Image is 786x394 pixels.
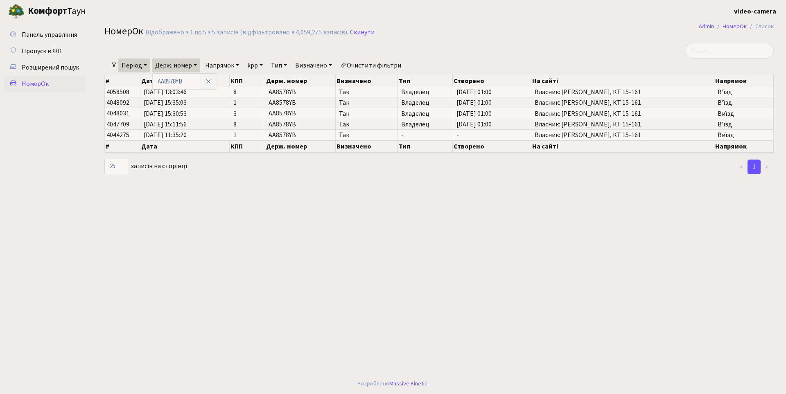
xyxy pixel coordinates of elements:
[233,121,262,128] span: 8
[718,99,770,106] span: В'їзд
[22,47,62,56] span: Пропуск в ЖК
[718,132,770,138] span: Виїзд
[350,29,375,36] a: Скинути
[389,379,427,388] a: Massive Kinetic
[22,30,77,39] span: Панель управління
[4,27,86,43] a: Панель управління
[244,59,266,72] a: kpp
[265,75,336,87] th: Держ. номер
[233,110,262,117] span: 3
[104,159,187,174] label: записів на сторінці
[336,140,398,153] th: Визначено
[535,121,711,128] span: Власник: [PERSON_NAME], КТ 15-161
[233,99,262,106] span: 1
[339,121,394,128] span: Так
[718,121,770,128] span: В'їзд
[748,160,761,174] a: 1
[269,109,296,118] span: AA8578YB
[102,5,123,18] button: Переключити навігацію
[269,98,296,107] span: AA8578YB
[718,89,770,95] span: В'їзд
[144,89,226,95] span: [DATE] 13:03:46
[4,43,86,59] a: Пропуск в ЖК
[687,18,786,35] nav: breadcrumb
[104,159,128,174] select: записів на сторінці
[106,109,129,118] span: 4048031
[269,88,296,97] span: AA8578YB
[105,75,140,87] th: #
[104,24,143,38] span: НомерОк
[265,140,336,153] th: Держ. номер
[685,43,774,59] input: Пошук...
[28,5,67,18] b: Комфорт
[144,110,226,117] span: [DATE] 15:30:53
[401,110,449,117] span: Владелец
[28,5,86,18] span: Таун
[339,89,394,95] span: Так
[8,3,25,20] img: logo.png
[714,140,774,153] th: Напрямок
[535,110,711,117] span: Власник: [PERSON_NAME], КТ 15-161
[734,7,776,16] a: video-camera
[531,140,714,153] th: На сайті
[144,121,226,128] span: [DATE] 15:11:56
[456,99,528,106] span: [DATE] 01:00
[22,63,79,72] span: Розширений пошук
[453,140,531,153] th: Створено
[4,59,86,76] a: Розширений пошук
[456,121,528,128] span: [DATE] 01:00
[456,89,528,95] span: [DATE] 01:00
[202,59,242,72] a: Напрямок
[145,29,348,36] div: Відображено з 1 по 5 з 5 записів (відфільтровано з 4,059,275 записів).
[535,99,711,106] span: Власник: [PERSON_NAME], КТ 15-161
[152,59,200,72] a: Держ. номер
[336,75,398,87] th: Визначено
[269,120,296,129] span: AA8578YB
[453,75,531,87] th: Створено
[723,22,747,31] a: НомерОк
[398,140,453,153] th: Тип
[747,22,774,31] li: Список
[401,132,449,138] span: -
[140,75,230,87] th: Дата
[230,75,265,87] th: КПП
[140,140,230,153] th: Дата
[144,132,226,138] span: [DATE] 11:35:20
[535,132,711,138] span: Власник: [PERSON_NAME], КТ 15-161
[106,88,129,97] span: 4058508
[535,89,711,95] span: Власник: [PERSON_NAME], КТ 15-161
[292,59,335,72] a: Визначено
[401,89,449,95] span: Владелец
[699,22,714,31] a: Admin
[357,379,429,388] div: Розроблено .
[456,110,528,117] span: [DATE] 01:00
[401,99,449,106] span: Владелец
[339,132,394,138] span: Так
[337,59,404,72] a: Очистити фільтри
[268,59,290,72] a: Тип
[233,132,262,138] span: 1
[118,59,150,72] a: Період
[106,120,129,129] span: 4047709
[718,110,770,117] span: Виїзд
[106,131,129,140] span: 4044275
[230,140,265,153] th: КПП
[401,121,449,128] span: Владелец
[144,99,226,106] span: [DATE] 15:35:03
[269,131,296,140] span: AA8578YB
[233,89,262,95] span: 8
[398,75,453,87] th: Тип
[456,132,528,138] span: -
[339,110,394,117] span: Так
[531,75,714,87] th: На сайті
[22,79,49,88] span: НомерОк
[339,99,394,106] span: Так
[714,75,774,87] th: Напрямок
[106,98,129,107] span: 4048092
[4,76,86,92] a: НомерОк
[105,140,140,153] th: #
